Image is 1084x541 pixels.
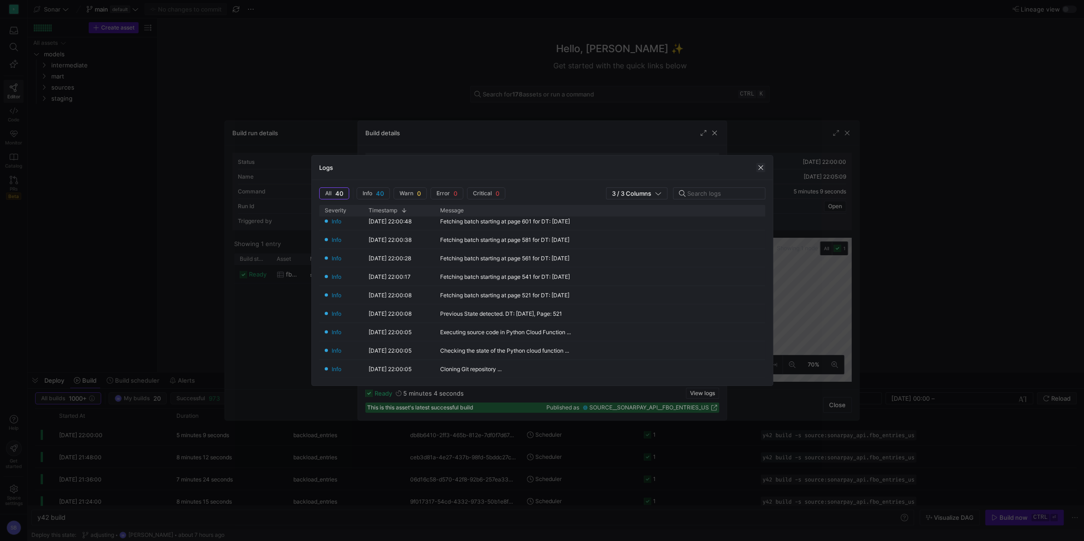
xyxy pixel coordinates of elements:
[430,187,463,199] button: Error0
[325,207,346,214] span: Severity
[369,308,412,318] y42-timestamp-cell-renderer: [DATE] 22:00:08
[440,292,569,298] div: Fetching batch starting at page 521 for DT: [DATE]
[369,234,412,244] y42-timestamp-cell-renderer: [DATE] 22:00:38
[332,327,341,337] span: Info
[440,310,562,317] div: Previous State detected. DT: [DATE], Page: 521
[436,190,450,197] span: Error
[369,364,412,373] y42-timestamp-cell-renderer: [DATE] 22:00:05
[440,273,570,280] div: Fetching batch starting at page 541 for DT: [DATE]
[369,271,411,281] y42-timestamp-cell-renderer: [DATE] 22:00:17
[357,187,390,199] button: Info40
[319,187,349,199] button: All40
[369,207,397,214] span: Timestamp
[332,290,341,300] span: Info
[332,271,341,281] span: Info
[440,236,569,243] div: Fetching batch starting at page 581 for DT: [DATE]
[376,190,384,197] span: 40
[319,164,333,171] h3: Logs
[394,187,427,199] button: Warn0
[400,190,413,197] span: Warn
[369,327,412,337] y42-timestamp-cell-renderer: [DATE] 22:00:05
[369,216,412,226] y42-timestamp-cell-renderer: [DATE] 22:00:48
[440,218,570,224] div: Fetching batch starting at page 601 for DT: [DATE]
[332,308,341,318] span: Info
[332,253,341,263] span: Info
[363,190,372,197] span: Info
[454,190,457,197] span: 0
[335,190,343,197] span: 40
[440,366,502,372] div: Cloning Git repository ...
[440,207,464,214] span: Message
[496,190,499,197] span: 0
[606,187,667,199] button: 3 / 3 Columns
[467,187,505,199] button: Critical0
[440,329,571,335] div: Executing source code in Python Cloud Function ...
[440,347,569,354] div: Checking the state of the Python cloud function ...
[332,364,341,373] span: Info
[325,190,332,197] span: All
[473,190,492,197] span: Critical
[369,345,412,355] y42-timestamp-cell-renderer: [DATE] 22:00:05
[332,345,341,355] span: Info
[332,216,341,226] span: Info
[612,190,655,197] span: 3 / 3 Columns
[417,190,421,197] span: 0
[332,234,341,244] span: Info
[440,255,569,261] div: Fetching batch starting at page 561 for DT: [DATE]
[369,253,411,263] y42-timestamp-cell-renderer: [DATE] 22:00:28
[687,190,757,197] input: Search logs
[369,290,412,300] y42-timestamp-cell-renderer: [DATE] 22:00:08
